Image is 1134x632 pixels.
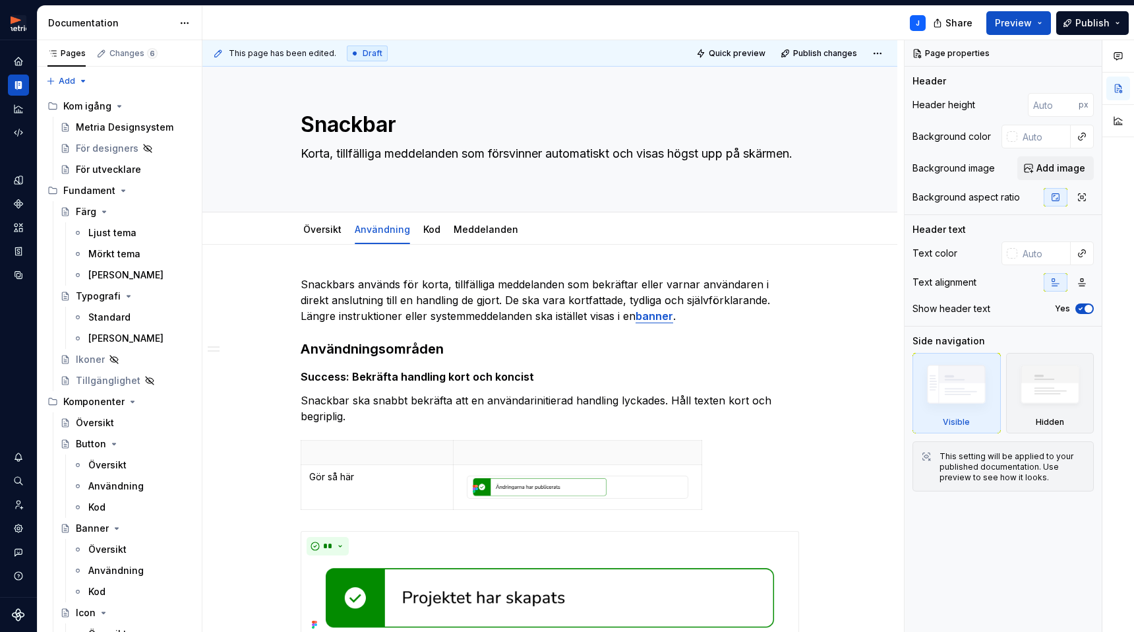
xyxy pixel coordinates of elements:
[88,247,140,261] div: Mörkt tema
[76,163,141,176] div: För utvecklare
[8,122,29,143] a: Code automation
[55,138,196,159] a: För designers
[8,470,29,491] button: Search ⌘K
[916,18,920,28] div: J
[1055,303,1070,314] label: Yes
[76,522,109,535] div: Banner
[303,224,342,235] a: Översikt
[912,75,946,88] div: Header
[926,11,981,35] button: Share
[448,215,523,243] div: Meddelanden
[88,332,164,345] div: [PERSON_NAME]
[88,269,164,282] div: [PERSON_NAME]
[8,193,29,214] a: Components
[42,72,92,90] button: Add
[42,96,196,117] div: Kom igång
[59,76,75,86] span: Add
[912,353,1001,433] div: Visible
[912,130,991,143] div: Background color
[986,11,1051,35] button: Preview
[1028,93,1079,117] input: Auto
[76,121,173,134] div: Metria Designsystem
[912,162,995,175] div: Background image
[912,191,1020,204] div: Background aspect ratio
[8,217,29,238] a: Assets
[76,416,114,429] div: Översikt
[67,476,196,497] a: Användning
[67,307,196,328] a: Standard
[76,205,96,218] div: Färg
[8,494,29,515] div: Invite team
[55,433,196,455] a: Button
[363,48,382,59] span: Draft
[88,585,105,598] div: Kod
[1075,16,1110,30] span: Publish
[67,497,196,518] a: Kod
[67,222,196,243] a: Ljust tema
[88,226,136,239] div: Ljust tema
[67,539,196,560] a: Översikt
[147,48,158,59] span: 6
[12,608,25,621] svg: Supernova Logo
[63,395,125,408] div: Komponenter
[692,44,771,63] button: Quick preview
[55,370,196,391] a: Tillgänglighet
[1006,353,1094,433] div: Hidden
[8,75,29,96] div: Documentation
[55,159,196,180] a: För utvecklare
[55,349,196,370] a: Ikoner
[8,265,29,286] a: Data sources
[67,265,196,286] a: [PERSON_NAME]
[940,451,1085,483] div: This setting will be applied to your published documentation. Use preview to see how it looks.
[8,447,29,468] button: Notifications
[301,340,799,358] h3: Användningsområden
[298,215,347,243] div: Översikt
[793,48,857,59] span: Publish changes
[298,109,796,141] textarea: Snackbar
[309,470,445,484] p: Gör så här
[8,542,29,563] button: Contact support
[8,518,29,539] a: Settings
[67,243,196,265] a: Mörkt tema
[995,16,1032,30] span: Preview
[943,417,970,427] div: Visible
[63,100,111,113] div: Kom igång
[88,311,131,324] div: Standard
[8,170,29,191] a: Design tokens
[8,241,29,262] a: Storybook stories
[709,48,765,59] span: Quick preview
[636,309,673,323] a: banner
[47,48,86,59] div: Pages
[301,370,534,383] strong: Success: Bekräfta handling kort och koncist
[418,215,446,243] div: Kod
[55,518,196,539] a: Banner
[912,302,990,315] div: Show header text
[109,48,158,59] div: Changes
[912,247,957,260] div: Text color
[8,51,29,72] div: Home
[454,224,518,235] a: Meddelanden
[912,276,976,289] div: Text alignment
[912,98,975,111] div: Header height
[63,184,115,197] div: Fundament
[1017,125,1071,148] input: Auto
[76,606,96,619] div: Icon
[11,15,26,31] img: fcc7d103-c4a6-47df-856c-21dae8b51a16.png
[777,44,863,63] button: Publish changes
[355,224,410,235] a: Användning
[467,476,688,498] img: 5792e0ac-b92f-473b-84b7-443ec869c7fd.png
[55,412,196,433] a: Översikt
[48,16,173,30] div: Documentation
[76,374,140,387] div: Tillgänglighet
[55,286,196,307] a: Typografi
[67,560,196,581] a: Användning
[88,501,105,514] div: Kod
